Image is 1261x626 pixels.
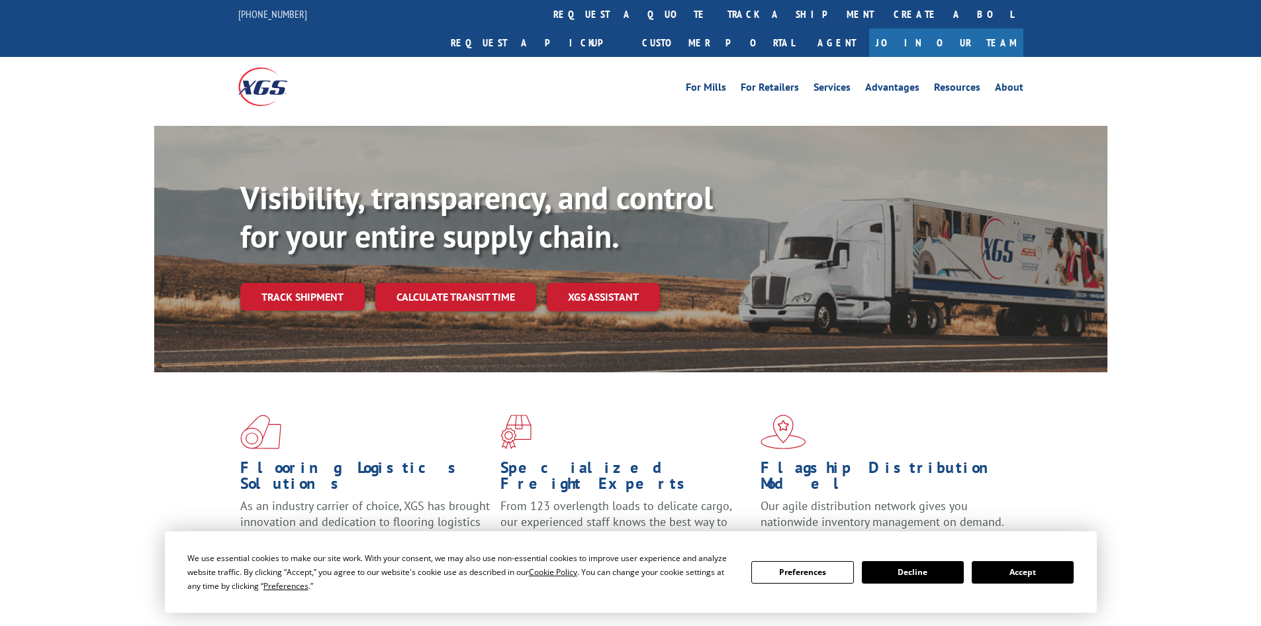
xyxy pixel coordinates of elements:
img: xgs-icon-flagship-distribution-model-red [761,415,806,449]
img: xgs-icon-focused-on-flooring-red [500,415,532,449]
a: About [995,82,1023,97]
span: Cookie Policy [529,566,577,578]
span: Preferences [263,580,308,592]
p: From 123 overlength loads to delicate cargo, our experienced staff knows the best way to move you... [500,498,751,557]
a: Advantages [865,82,919,97]
b: Visibility, transparency, and control for your entire supply chain. [240,177,713,256]
a: XGS ASSISTANT [547,283,660,311]
a: Track shipment [240,283,365,311]
h1: Flagship Distribution Model [761,460,1011,498]
img: xgs-icon-total-supply-chain-intelligence-red [240,415,281,449]
a: Customer Portal [632,28,804,57]
a: Resources [934,82,980,97]
a: Services [814,82,851,97]
a: Agent [804,28,869,57]
h1: Flooring Logistics Solutions [240,460,490,498]
div: Cookie Consent Prompt [165,531,1097,613]
button: Decline [862,561,964,584]
a: [PHONE_NUMBER] [238,7,307,21]
a: Request a pickup [441,28,632,57]
a: For Retailers [741,82,799,97]
div: We use essential cookies to make our site work. With your consent, we may also use non-essential ... [187,551,735,593]
a: Calculate transit time [375,283,536,311]
button: Preferences [751,561,853,584]
h1: Specialized Freight Experts [500,460,751,498]
button: Accept [972,561,1074,584]
span: Our agile distribution network gives you nationwide inventory management on demand. [761,498,1004,529]
a: For Mills [686,82,726,97]
span: As an industry carrier of choice, XGS has brought innovation and dedication to flooring logistics... [240,498,490,545]
a: Join Our Team [869,28,1023,57]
